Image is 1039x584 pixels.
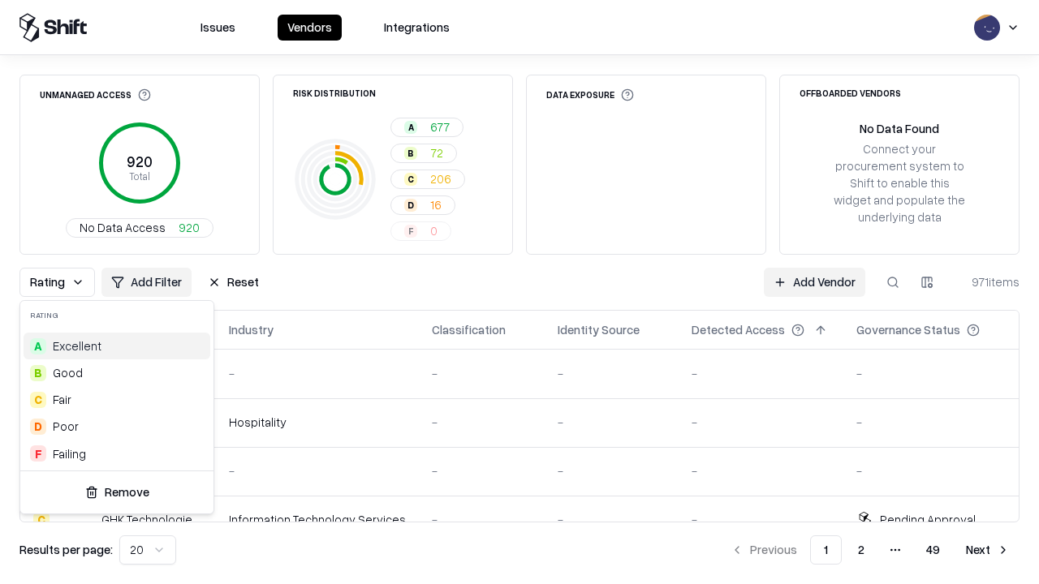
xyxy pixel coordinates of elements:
div: Rating [20,301,213,329]
span: Good [53,364,83,381]
div: Failing [53,445,86,462]
div: Poor [53,418,79,435]
div: D [30,419,46,435]
div: C [30,392,46,408]
div: Suggestions [20,329,213,470]
div: A [30,338,46,354]
span: Excellent [53,337,101,354]
div: B [30,365,46,381]
button: Remove [27,478,207,507]
span: Fair [53,391,71,408]
div: F [30,445,46,462]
